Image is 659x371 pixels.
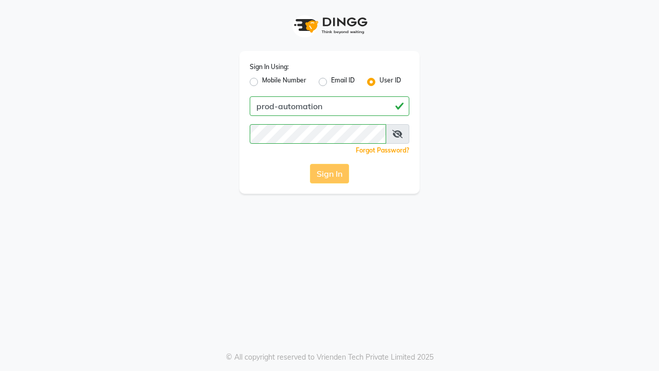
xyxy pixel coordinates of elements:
[262,76,306,88] label: Mobile Number
[250,62,289,72] label: Sign In Using:
[356,146,409,154] a: Forgot Password?
[288,10,371,41] img: logo1.svg
[250,124,386,144] input: Username
[250,96,409,116] input: Username
[379,76,401,88] label: User ID
[331,76,355,88] label: Email ID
